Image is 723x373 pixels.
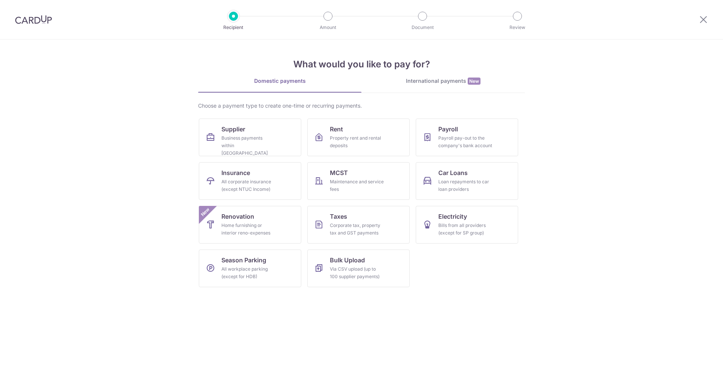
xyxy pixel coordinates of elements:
div: All corporate insurance (except NTUC Income) [221,178,276,193]
div: Maintenance and service fees [330,178,384,193]
h4: What would you like to pay for? [198,58,525,71]
span: Car Loans [438,168,468,177]
a: ElectricityBills from all providers (except for SP group) [416,206,518,244]
div: Payroll pay-out to the company's bank account [438,134,493,149]
a: RenovationHome furnishing or interior reno-expensesNew [199,206,301,244]
span: Insurance [221,168,250,177]
a: Bulk UploadVia CSV upload (up to 100 supplier payments) [307,250,410,287]
a: MCSTMaintenance and service fees [307,162,410,200]
div: All workplace parking (except for HDB) [221,265,276,280]
div: Choose a payment type to create one-time or recurring payments. [198,102,525,110]
span: Rent [330,125,343,134]
a: Car LoansLoan repayments to car loan providers [416,162,518,200]
a: RentProperty rent and rental deposits [307,119,410,156]
p: Recipient [206,24,261,31]
p: Document [395,24,450,31]
div: Bills from all providers (except for SP group) [438,222,493,237]
div: Corporate tax, property tax and GST payments [330,222,384,237]
span: Payroll [438,125,458,134]
span: Renovation [221,212,254,221]
p: Amount [300,24,356,31]
a: TaxesCorporate tax, property tax and GST payments [307,206,410,244]
span: MCST [330,168,348,177]
a: InsuranceAll corporate insurance (except NTUC Income) [199,162,301,200]
div: Domestic payments [198,77,361,85]
div: Home furnishing or interior reno-expenses [221,222,276,237]
div: Loan repayments to car loan providers [438,178,493,193]
span: Season Parking [221,256,266,265]
a: Season ParkingAll workplace parking (except for HDB) [199,250,301,287]
iframe: Opens a widget where you can find more information [675,350,715,369]
span: Bulk Upload [330,256,365,265]
a: SupplierBusiness payments within [GEOGRAPHIC_DATA] [199,119,301,156]
div: International payments [361,77,525,85]
span: Supplier [221,125,245,134]
span: New [468,78,480,85]
div: Via CSV upload (up to 100 supplier payments) [330,265,384,280]
span: Electricity [438,212,467,221]
p: Review [490,24,545,31]
div: Business payments within [GEOGRAPHIC_DATA] [221,134,276,157]
span: New [199,206,212,218]
span: Taxes [330,212,347,221]
a: PayrollPayroll pay-out to the company's bank account [416,119,518,156]
img: CardUp [15,15,52,24]
div: Property rent and rental deposits [330,134,384,149]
